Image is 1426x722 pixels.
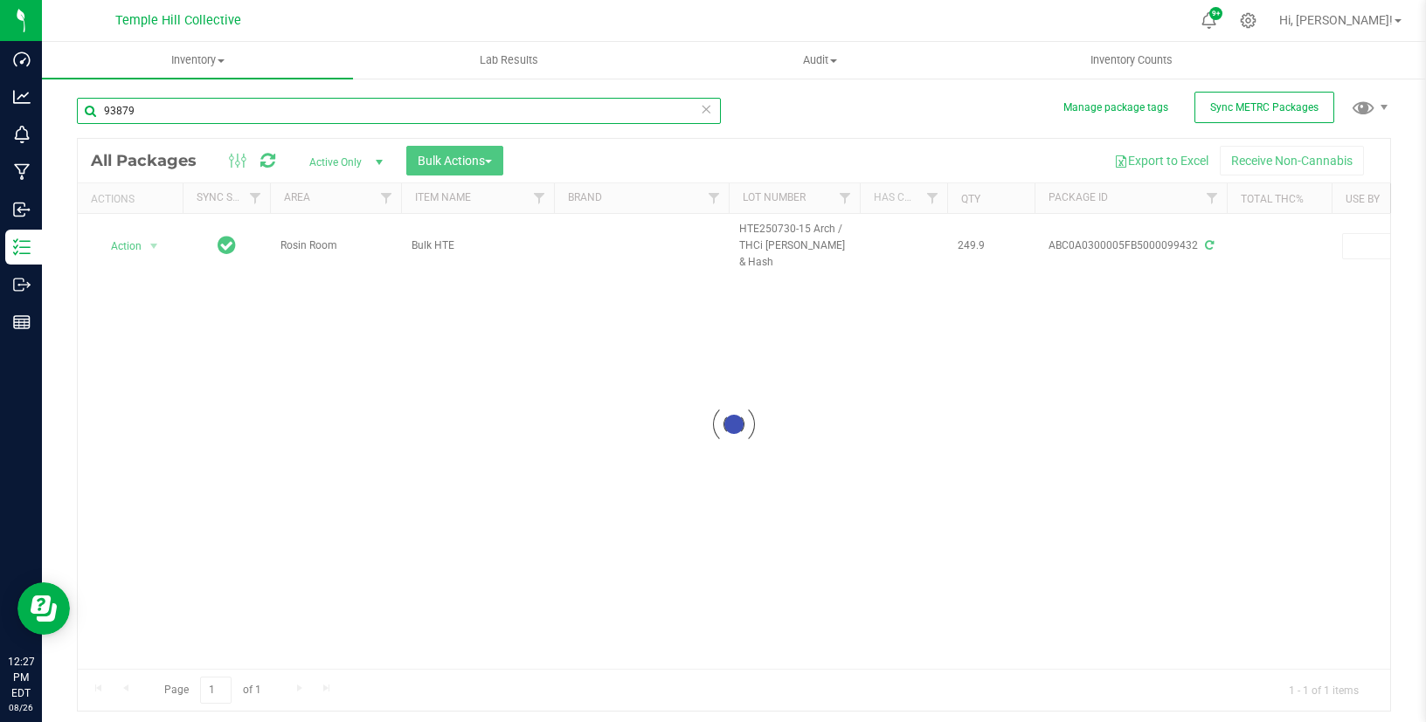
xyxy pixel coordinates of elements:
[8,701,34,714] p: 08/26
[17,582,70,635] iframe: Resource center
[353,42,664,79] a: Lab Results
[42,42,353,79] a: Inventory
[13,51,31,68] inline-svg: Dashboard
[42,52,353,68] span: Inventory
[1063,100,1168,115] button: Manage package tags
[13,313,31,331] inline-svg: Reports
[13,238,31,256] inline-svg: Inventory
[1212,10,1220,17] span: 9+
[1067,52,1196,68] span: Inventory Counts
[115,13,241,28] span: Temple Hill Collective
[1194,92,1334,123] button: Sync METRC Packages
[77,98,721,124] input: Search Package ID, Item Name, SKU, Lot or Part Number...
[1237,12,1259,29] div: Manage settings
[8,654,34,701] p: 12:27 PM EDT
[13,126,31,143] inline-svg: Monitoring
[976,42,1287,79] a: Inventory Counts
[665,42,976,79] a: Audit
[13,201,31,218] inline-svg: Inbound
[1279,13,1393,27] span: Hi, [PERSON_NAME]!
[13,88,31,106] inline-svg: Analytics
[456,52,562,68] span: Lab Results
[13,276,31,293] inline-svg: Outbound
[700,98,712,120] span: Clear
[666,52,975,68] span: Audit
[13,163,31,181] inline-svg: Manufacturing
[1210,101,1319,113] span: Sync METRC Packages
